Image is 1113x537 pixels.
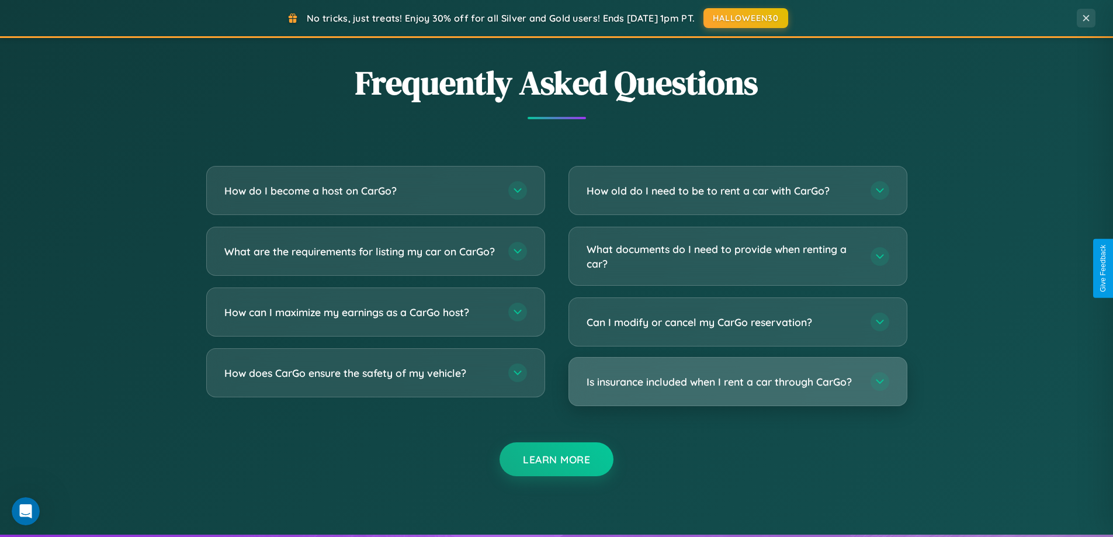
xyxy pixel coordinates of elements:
[206,60,907,105] h2: Frequently Asked Questions
[224,244,497,259] h3: What are the requirements for listing my car on CarGo?
[1099,245,1107,292] div: Give Feedback
[12,497,40,525] iframe: Intercom live chat
[224,305,497,320] h3: How can I maximize my earnings as a CarGo host?
[587,242,859,271] h3: What documents do I need to provide when renting a car?
[307,12,695,24] span: No tricks, just treats! Enjoy 30% off for all Silver and Gold users! Ends [DATE] 1pm PT.
[587,375,859,389] h3: Is insurance included when I rent a car through CarGo?
[500,442,613,476] button: Learn More
[224,183,497,198] h3: How do I become a host on CarGo?
[703,8,788,28] button: HALLOWEEN30
[224,366,497,380] h3: How does CarGo ensure the safety of my vehicle?
[587,183,859,198] h3: How old do I need to be to rent a car with CarGo?
[587,315,859,330] h3: Can I modify or cancel my CarGo reservation?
